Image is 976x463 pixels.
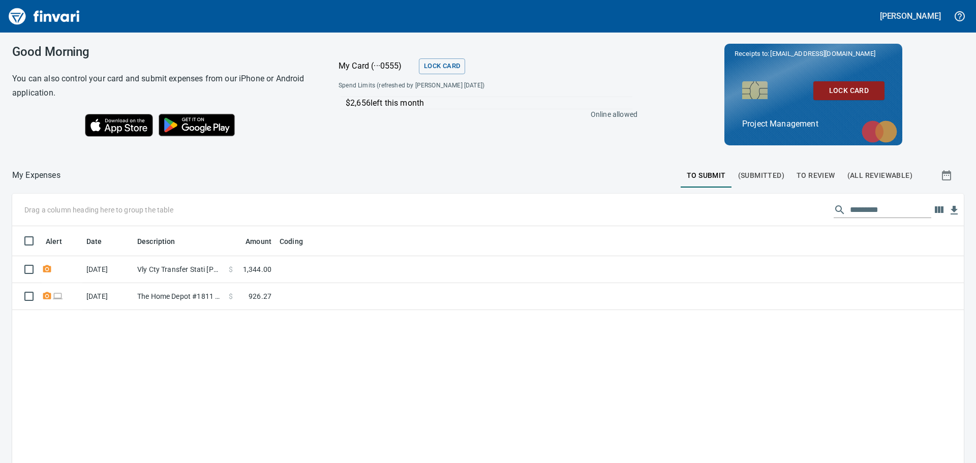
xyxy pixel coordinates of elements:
[12,45,313,59] h3: Good Morning
[687,169,726,182] span: To Submit
[769,49,876,58] span: [EMAIL_ADDRESS][DOMAIN_NAME]
[46,235,62,248] span: Alert
[249,291,271,301] span: 926.27
[52,293,63,299] span: Online transaction
[280,235,316,248] span: Coding
[6,4,82,28] img: Finvari
[947,203,962,218] button: Download table
[735,49,892,59] p: Receipts to:
[133,283,225,310] td: The Home Depot #1811 Caldwell ID
[86,235,115,248] span: Date
[813,81,884,100] button: Lock Card
[24,205,173,215] p: Drag a column heading here to group the table
[232,235,271,248] span: Amount
[346,97,632,109] p: $2,656 left this month
[246,235,271,248] span: Amount
[877,8,943,24] button: [PERSON_NAME]
[46,235,75,248] span: Alert
[742,118,884,130] p: Project Management
[12,169,60,181] p: My Expenses
[419,58,465,74] button: Lock Card
[339,81,560,91] span: Spend Limits (refreshed by [PERSON_NAME] [DATE])
[880,11,941,21] h5: [PERSON_NAME]
[153,108,240,142] img: Get it on Google Play
[42,266,52,272] span: Receipt Required
[42,293,52,299] span: Receipt Required
[229,291,233,301] span: $
[137,235,175,248] span: Description
[931,202,947,218] button: Choose columns to display
[12,169,60,181] nav: breadcrumb
[82,283,133,310] td: [DATE]
[12,72,313,100] h6: You can also control your card and submit expenses from our iPhone or Android application.
[821,84,876,97] span: Lock Card
[931,163,964,188] button: Show transactions within a particular date range
[243,264,271,274] span: 1,344.00
[738,169,784,182] span: (Submitted)
[797,169,835,182] span: To Review
[424,60,460,72] span: Lock Card
[82,256,133,283] td: [DATE]
[330,109,637,119] p: Online allowed
[339,60,415,72] p: My Card (···0555)
[229,264,233,274] span: $
[133,256,225,283] td: Vly Cty Transfer Stati [PERSON_NAME] ID
[847,169,912,182] span: (All Reviewable)
[85,114,153,137] img: Download on the App Store
[86,235,102,248] span: Date
[137,235,189,248] span: Description
[280,235,303,248] span: Coding
[857,115,902,148] img: mastercard.svg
